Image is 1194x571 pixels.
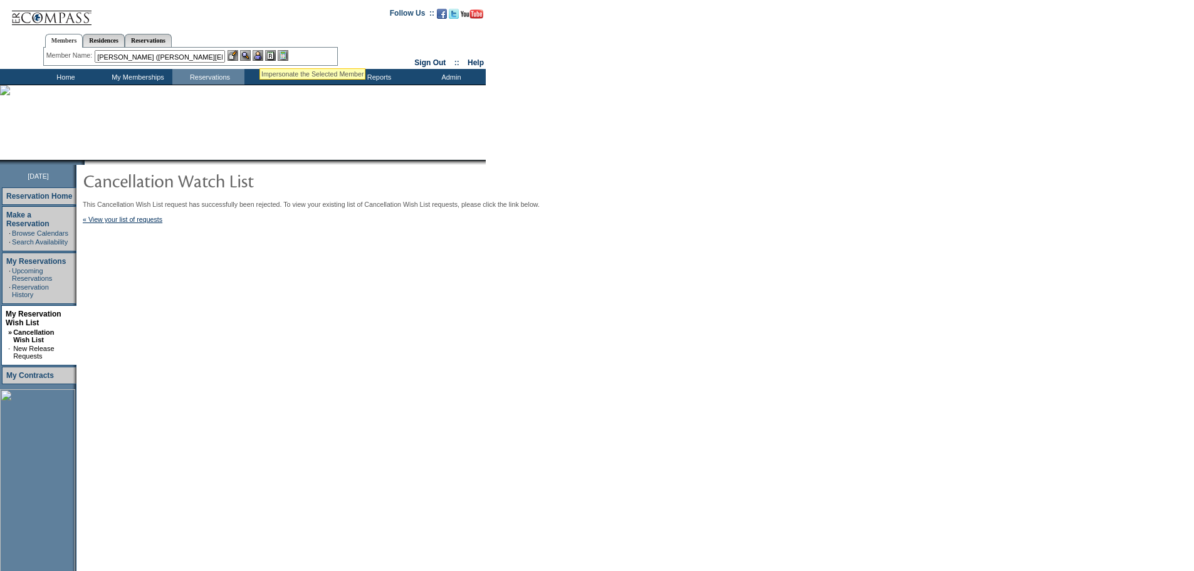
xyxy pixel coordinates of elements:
[6,211,50,228] a: Make a Reservation
[278,50,288,61] img: b_calculator.gif
[414,58,446,67] a: Sign Out
[265,50,276,61] img: Reservations
[253,50,263,61] img: Impersonate
[437,13,447,20] a: Become our fan on Facebook
[9,229,11,237] td: ·
[6,310,61,327] a: My Reservation Wish List
[8,345,12,360] td: ·
[468,58,484,67] a: Help
[28,69,100,85] td: Home
[46,50,95,61] div: Member Name:
[6,257,66,266] a: My Reservations
[80,160,85,165] img: promoShadowLeftCorner.gif
[12,229,68,237] a: Browse Calendars
[13,328,54,343] a: Cancellation Wish List
[172,69,244,85] td: Reservations
[390,8,434,23] td: Follow Us ::
[12,238,68,246] a: Search Availability
[83,216,162,223] a: « View your list of requests
[13,345,54,360] a: New Release Requests
[6,371,54,380] a: My Contracts
[9,283,11,298] td: ·
[449,13,459,20] a: Follow us on Twitter
[12,267,52,282] a: Upcoming Reservations
[449,9,459,19] img: Follow us on Twitter
[28,172,49,180] span: [DATE]
[461,13,483,20] a: Subscribe to our YouTube Channel
[85,160,86,165] img: blank.gif
[9,267,11,282] td: ·
[8,328,12,336] b: »
[125,34,172,47] a: Reservations
[9,238,11,246] td: ·
[240,50,251,61] img: View
[6,192,72,201] a: Reservation Home
[454,58,459,67] span: ::
[100,69,172,85] td: My Memberships
[414,69,486,85] td: Admin
[437,9,447,19] img: Become our fan on Facebook
[342,69,414,85] td: Reports
[228,50,238,61] img: b_edit.gif
[83,34,125,47] a: Residences
[83,168,333,193] img: pgTtlCancellationNotification.gif
[244,69,342,85] td: Vacation Collection
[83,201,559,223] div: This Cancellation Wish List request has successfully been rejected. To view your existing list of...
[45,34,83,48] a: Members
[461,9,483,19] img: Subscribe to our YouTube Channel
[261,70,364,78] div: Impersonate the Selected Member
[12,283,49,298] a: Reservation History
